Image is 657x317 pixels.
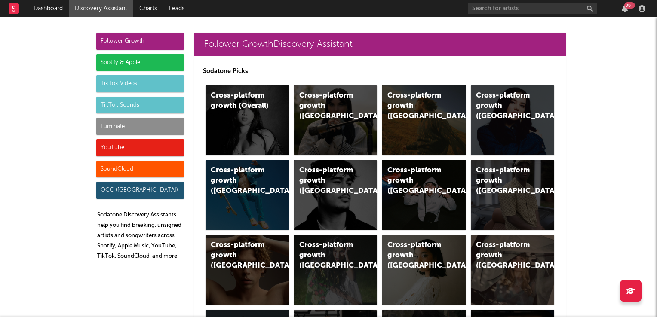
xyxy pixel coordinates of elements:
[294,85,378,155] a: Cross-platform growth ([GEOGRAPHIC_DATA])
[471,85,554,155] a: Cross-platform growth ([GEOGRAPHIC_DATA])
[624,2,635,9] div: 99 +
[97,210,184,262] p: Sodatone Discovery Assistants help you find breaking, unsigned artists and songwriters across Spo...
[96,161,184,178] div: SoundCloud
[211,91,269,111] div: Cross-platform growth (Overall)
[96,182,184,199] div: OCC ([GEOGRAPHIC_DATA])
[471,235,554,305] a: Cross-platform growth ([GEOGRAPHIC_DATA])
[387,165,446,196] div: Cross-platform growth ([GEOGRAPHIC_DATA]/GSA)
[299,91,358,122] div: Cross-platform growth ([GEOGRAPHIC_DATA])
[206,160,289,230] a: Cross-platform growth ([GEOGRAPHIC_DATA])
[194,33,566,56] a: Follower GrowthDiscovery Assistant
[622,5,628,12] button: 99+
[294,235,378,305] a: Cross-platform growth ([GEOGRAPHIC_DATA])
[468,3,597,14] input: Search for artists
[203,66,557,76] p: Sodatone Picks
[387,240,446,271] div: Cross-platform growth ([GEOGRAPHIC_DATA])
[476,165,534,196] div: Cross-platform growth ([GEOGRAPHIC_DATA])
[471,160,554,230] a: Cross-platform growth ([GEOGRAPHIC_DATA])
[96,118,184,135] div: Luminate
[96,33,184,50] div: Follower Growth
[96,54,184,71] div: Spotify & Apple
[96,75,184,92] div: TikTok Videos
[299,165,358,196] div: Cross-platform growth ([GEOGRAPHIC_DATA])
[211,240,269,271] div: Cross-platform growth ([GEOGRAPHIC_DATA])
[211,165,269,196] div: Cross-platform growth ([GEOGRAPHIC_DATA])
[382,160,466,230] a: Cross-platform growth ([GEOGRAPHIC_DATA]/GSA)
[382,85,466,155] a: Cross-platform growth ([GEOGRAPHIC_DATA])
[387,91,446,122] div: Cross-platform growth ([GEOGRAPHIC_DATA])
[476,91,534,122] div: Cross-platform growth ([GEOGRAPHIC_DATA])
[294,160,378,230] a: Cross-platform growth ([GEOGRAPHIC_DATA])
[206,235,289,305] a: Cross-platform growth ([GEOGRAPHIC_DATA])
[206,85,289,155] a: Cross-platform growth (Overall)
[96,97,184,114] div: TikTok Sounds
[476,240,534,271] div: Cross-platform growth ([GEOGRAPHIC_DATA])
[96,139,184,156] div: YouTube
[382,235,466,305] a: Cross-platform growth ([GEOGRAPHIC_DATA])
[299,240,358,271] div: Cross-platform growth ([GEOGRAPHIC_DATA])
